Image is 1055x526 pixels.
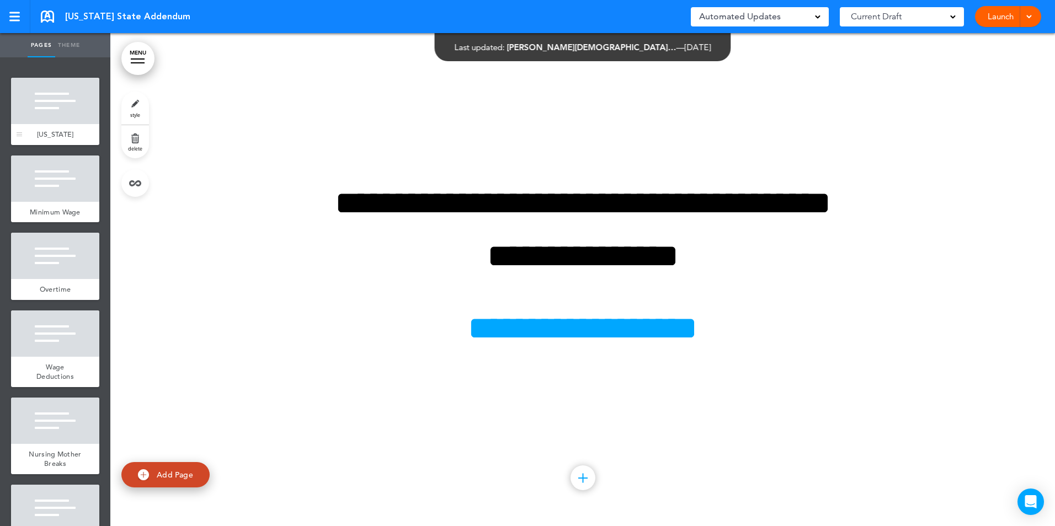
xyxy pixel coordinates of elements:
a: [US_STATE] [11,124,99,145]
a: Theme [55,33,83,57]
span: Last updated: [455,42,505,52]
span: Overtime [40,285,71,294]
a: Overtime [11,279,99,300]
span: Nursing Mother Breaks [29,449,81,469]
span: [DATE] [685,42,711,52]
a: delete [121,125,149,158]
a: Minimum Wage [11,202,99,223]
a: Nursing Mother Breaks [11,444,99,474]
a: Pages [28,33,55,57]
a: Wage Deductions [11,357,99,387]
a: Launch [983,6,1018,27]
span: Automated Updates [699,9,781,24]
a: MENU [121,42,154,75]
span: delete [128,145,142,152]
a: Add Page [121,462,210,488]
span: [US_STATE] State Addendum [65,10,190,23]
div: Open Intercom Messenger [1017,489,1044,515]
span: [PERSON_NAME][DEMOGRAPHIC_DATA]… [507,42,676,52]
a: style [121,92,149,125]
span: Current Draft [851,9,902,24]
img: add.svg [138,469,149,480]
div: — [455,43,711,51]
span: Minimum Wage [30,207,81,217]
span: [US_STATE] [37,130,74,139]
span: Wage Deductions [36,362,74,382]
span: style [130,111,140,118]
span: Add Page [157,470,193,480]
